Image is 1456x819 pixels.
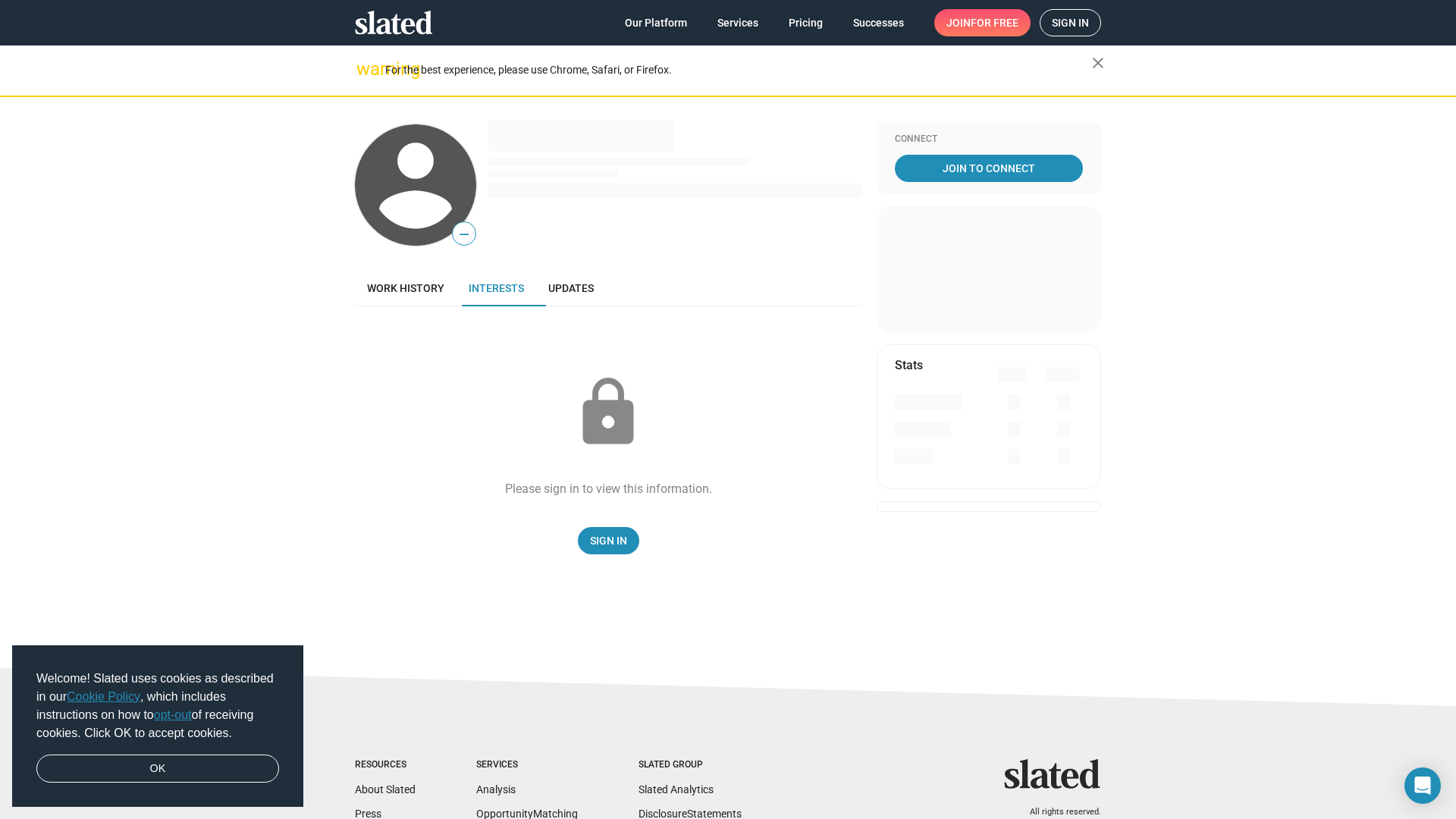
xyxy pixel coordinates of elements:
span: for free [971,9,1018,36]
a: Slated Analytics [639,783,714,795]
mat-card-title: Stats [895,357,923,373]
span: Pricing [789,9,823,36]
a: Work history [355,270,457,306]
div: Services [476,759,578,771]
span: Our Platform [625,9,687,36]
span: Updates [548,282,594,294]
a: Analysis [476,783,516,795]
span: Successes [853,9,904,36]
a: dismiss cookie message [36,755,279,783]
div: Slated Group [639,759,742,771]
a: Successes [841,9,916,36]
span: Services [717,9,758,36]
a: Our Platform [613,9,699,36]
mat-icon: warning [356,60,375,78]
div: Connect [895,133,1083,146]
a: About Slated [355,783,416,795]
span: Join To Connect [898,155,1080,182]
span: — [453,224,475,244]
a: Updates [536,270,606,306]
div: cookieconsent [12,645,303,808]
a: Services [705,9,770,36]
span: Join [946,9,1018,36]
div: For the best experience, please use Chrome, Safari, or Firefox. [385,60,1092,80]
span: Sign in [1052,10,1089,36]
a: Join To Connect [895,155,1083,182]
a: Pricing [777,9,835,36]
a: Cookie Policy [67,690,140,703]
mat-icon: close [1089,54,1107,72]
mat-icon: lock [570,375,646,450]
a: Sign in [1040,9,1101,36]
span: Welcome! Slated uses cookies as described in our , which includes instructions on how to of recei... [36,670,279,742]
span: Interests [469,282,524,294]
a: opt-out [154,708,192,721]
span: Sign In [590,527,627,554]
a: Joinfor free [934,9,1031,36]
a: Interests [457,270,536,306]
a: Sign In [578,527,639,554]
div: Open Intercom Messenger [1404,767,1441,804]
span: Work history [367,282,444,294]
div: Please sign in to view this information. [505,481,712,497]
div: Resources [355,759,416,771]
